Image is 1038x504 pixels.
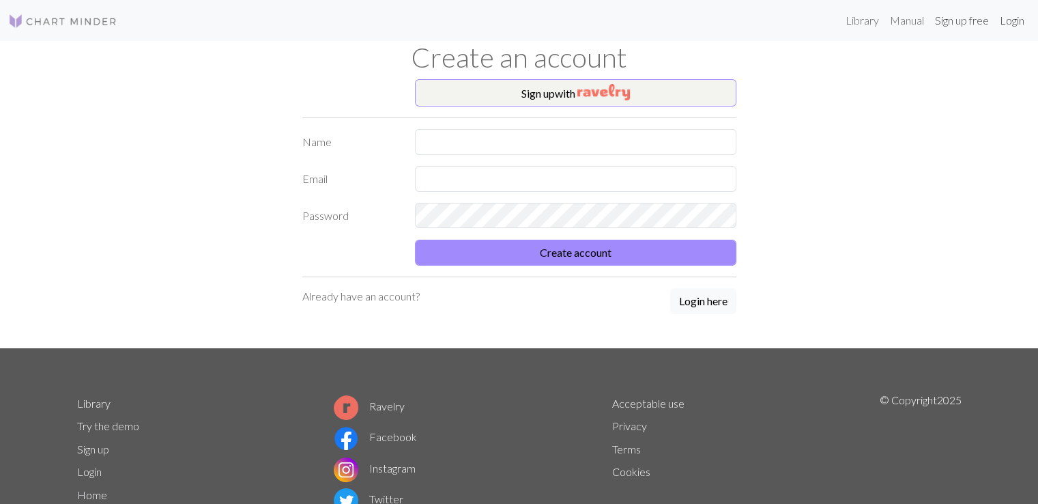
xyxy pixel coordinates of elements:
img: Facebook logo [334,426,358,451]
a: Ravelry [334,400,405,412]
a: Facebook [334,430,417,443]
a: Login [77,465,102,478]
a: Acceptable use [612,397,684,410]
p: Already have an account? [302,288,420,305]
a: Instagram [334,462,416,475]
img: Instagram logo [334,458,358,482]
a: Home [77,488,107,501]
a: Privacy [612,419,647,432]
h1: Create an account [69,41,970,74]
a: Library [840,7,884,34]
img: Ravelry [577,84,630,100]
a: Sign up [77,443,109,456]
a: Sign up free [929,7,994,34]
a: Login here [670,288,736,316]
label: Email [294,166,407,192]
a: Cookies [612,465,650,478]
a: Try the demo [77,419,139,432]
label: Name [294,129,407,155]
img: Logo [8,13,117,29]
img: Ravelry logo [334,395,358,420]
label: Password [294,203,407,229]
a: Manual [884,7,929,34]
a: Login [994,7,1030,34]
a: Terms [612,443,641,456]
button: Sign upwith [415,79,736,107]
button: Create account [415,240,736,266]
a: Library [77,397,111,410]
button: Login here [670,288,736,314]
